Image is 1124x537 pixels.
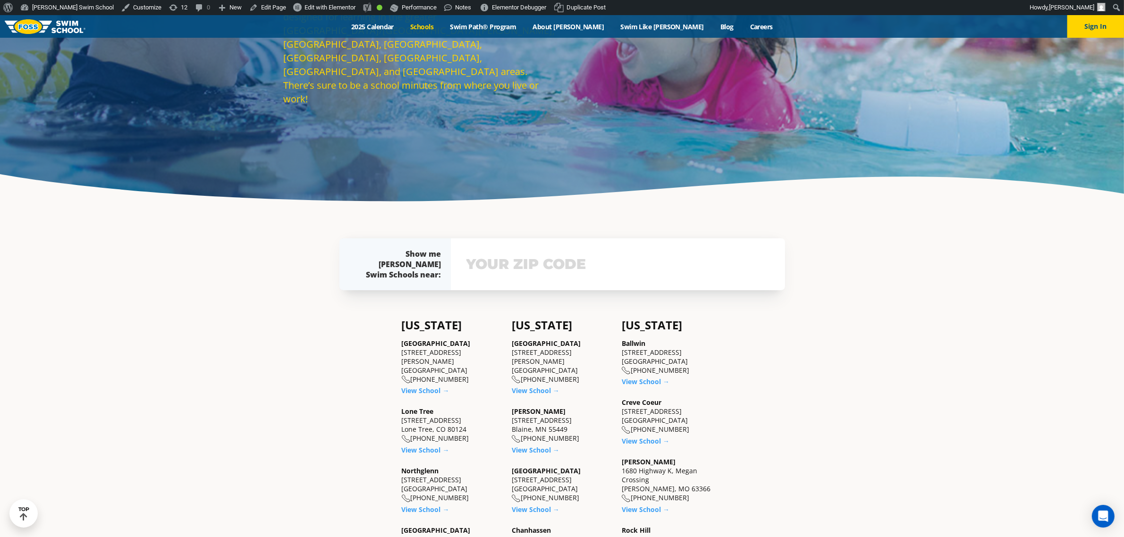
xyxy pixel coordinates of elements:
[512,339,581,348] a: [GEOGRAPHIC_DATA]
[622,398,722,434] div: [STREET_ADDRESS] [GEOGRAPHIC_DATA] [PHONE_NUMBER]
[512,466,612,503] div: [STREET_ADDRESS] [GEOGRAPHIC_DATA] [PHONE_NUMBER]
[512,407,612,443] div: [STREET_ADDRESS] Blaine, MN 55449 [PHONE_NUMBER]
[343,22,402,31] a: 2025 Calendar
[612,22,712,31] a: Swim Like [PERSON_NAME]
[402,505,449,514] a: View School →
[377,5,382,10] div: Good
[512,435,521,443] img: location-phone-o-icon.svg
[1067,15,1124,38] button: Sign In
[1092,505,1115,528] div: Open Intercom Messenger
[622,505,669,514] a: View School →
[622,457,676,466] a: [PERSON_NAME]
[622,367,631,375] img: location-phone-o-icon.svg
[512,526,551,535] a: Chanhassen
[512,376,521,384] img: location-phone-o-icon.svg
[402,526,471,535] a: [GEOGRAPHIC_DATA]
[358,249,441,280] div: Show me [PERSON_NAME] Swim Schools near:
[622,495,631,503] img: location-phone-o-icon.svg
[512,386,559,395] a: View School →
[622,436,669,445] a: View School →
[402,22,442,31] a: Schools
[622,319,722,332] h4: [US_STATE]
[512,339,612,384] div: [STREET_ADDRESS][PERSON_NAME] [GEOGRAPHIC_DATA] [PHONE_NUMBER]
[402,407,434,416] a: Lone Tree
[402,495,411,503] img: location-phone-o-icon.svg
[402,466,439,475] a: Northglenn
[464,251,772,278] input: YOUR ZIP CODE
[742,22,781,31] a: Careers
[402,376,411,384] img: location-phone-o-icon.svg
[622,339,722,375] div: [STREET_ADDRESS] [GEOGRAPHIC_DATA] [PHONE_NUMBER]
[524,22,612,31] a: About [PERSON_NAME]
[622,426,631,434] img: location-phone-o-icon.svg
[402,445,449,454] a: View School →
[512,407,566,416] a: [PERSON_NAME]
[5,19,85,34] img: FOSS Swim School Logo
[622,398,661,407] a: Creve Coeur
[512,466,581,475] a: [GEOGRAPHIC_DATA]
[402,339,502,384] div: [STREET_ADDRESS][PERSON_NAME] [GEOGRAPHIC_DATA] [PHONE_NUMBER]
[622,457,722,503] div: 1680 Highway K, Megan Crossing [PERSON_NAME], MO 63366 [PHONE_NUMBER]
[18,506,29,521] div: TOP
[304,4,355,11] span: Edit with Elementor
[442,22,524,31] a: Swim Path® Program
[622,377,669,386] a: View School →
[402,466,502,503] div: [STREET_ADDRESS] [GEOGRAPHIC_DATA] [PHONE_NUMBER]
[622,339,645,348] a: Ballwin
[512,445,559,454] a: View School →
[402,386,449,395] a: View School →
[622,526,651,535] a: Rock Hill
[402,319,502,332] h4: [US_STATE]
[512,319,612,332] h4: [US_STATE]
[402,435,411,443] img: location-phone-o-icon.svg
[402,339,471,348] a: [GEOGRAPHIC_DATA]
[512,495,521,503] img: location-phone-o-icon.svg
[1049,4,1094,11] span: [PERSON_NAME]
[402,407,502,443] div: [STREET_ADDRESS] Lone Tree, CO 80124 [PHONE_NUMBER]
[512,505,559,514] a: View School →
[712,22,742,31] a: Blog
